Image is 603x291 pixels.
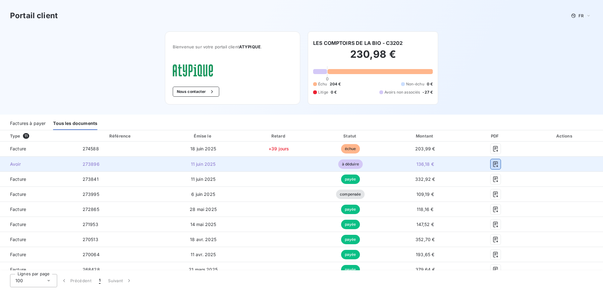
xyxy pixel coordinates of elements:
[5,191,73,197] span: Facture
[244,133,314,139] div: Retard
[416,237,435,242] span: 352,70 €
[189,267,218,272] span: 21 mars 2025
[239,44,261,49] span: ATYPIQUE
[336,190,365,199] span: compensée
[173,44,292,49] span: Bienvenue sur votre portail client .
[416,252,434,257] span: 193,65 €
[190,222,216,227] span: 14 mai 2025
[341,265,360,274] span: payée
[5,251,73,258] span: Facture
[99,278,100,284] span: 1
[5,206,73,213] span: Facture
[579,13,584,18] span: FR
[5,221,73,228] span: Facture
[53,117,97,130] div: Tous les documents
[191,252,216,257] span: 11 avr. 2025
[57,274,95,287] button: Précédent
[6,133,76,139] div: Type
[83,252,100,257] span: 270064
[269,146,289,151] span: +39 jours
[416,191,434,197] span: 109,19 €
[83,207,99,212] span: 272865
[104,274,136,287] button: Suivant
[316,133,384,139] div: Statut
[341,175,360,184] span: payée
[5,146,73,152] span: Facture
[173,87,219,97] button: Nous contacter
[341,220,360,229] span: payée
[466,133,525,139] div: PDF
[330,81,341,87] span: 204 €
[341,205,360,214] span: payée
[190,207,217,212] span: 28 mai 2025
[415,176,435,182] span: 332,92 €
[5,161,73,167] span: Avoir
[191,161,216,167] span: 11 juin 2025
[427,81,433,87] span: 0 €
[313,39,403,47] h6: LES COMPTOIRS DE LA BIO - C3202
[83,146,99,151] span: 274588
[173,64,213,77] img: Company logo
[15,278,23,284] span: 100
[326,76,329,81] span: 0
[83,237,98,242] span: 270513
[165,133,242,139] div: Émise le
[10,117,46,130] div: Factures à payer
[313,48,433,67] h2: 230,98 €
[190,237,216,242] span: 18 avr. 2025
[331,89,337,95] span: 0 €
[416,222,434,227] span: 147,52 €
[23,133,29,139] span: 11
[341,250,360,259] span: payée
[95,274,104,287] button: 1
[190,146,216,151] span: 18 juin 2025
[83,161,100,167] span: 273896
[83,267,100,272] span: 268428
[415,146,435,151] span: 203,99 €
[191,191,215,197] span: 6 juin 2025
[416,267,435,272] span: 379,64 €
[83,191,99,197] span: 273995
[528,133,602,139] div: Actions
[5,267,73,273] span: Facture
[341,235,360,244] span: payée
[191,176,216,182] span: 11 juin 2025
[387,133,463,139] div: Montant
[406,81,424,87] span: Non-échu
[416,161,434,167] span: 136,18 €
[338,159,363,169] span: à déduire
[5,236,73,243] span: Facture
[109,133,131,138] div: Référence
[341,144,360,154] span: échue
[384,89,420,95] span: Avoirs non associés
[83,176,99,182] span: 273841
[10,10,58,21] h3: Portail client
[318,81,327,87] span: Échu
[422,89,433,95] span: -27 €
[83,222,98,227] span: 271953
[318,89,328,95] span: Litige
[5,176,73,182] span: Facture
[417,207,433,212] span: 118,16 €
